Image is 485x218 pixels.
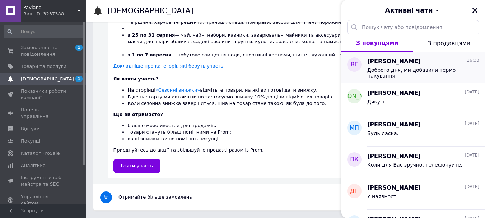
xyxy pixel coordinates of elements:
[118,194,399,200] div: Отримайте більше замовлень
[350,156,358,164] span: ПК
[21,175,66,187] span: Інструменти веб-майстра та SEO
[367,194,402,199] span: У наявності 1
[155,87,200,93] a: «Сезонні знижки»
[128,32,175,38] b: з 25 по 31 серпня
[367,162,462,168] span: Коли для Вас зручно, телефонуйте.
[465,121,479,127] span: [DATE]
[367,152,421,161] span: [PERSON_NAME]
[21,126,39,132] span: Відгуки
[471,6,479,15] button: Закрити
[4,25,85,38] input: Пошук
[21,162,46,169] span: Аналітика
[21,138,40,144] span: Покупці
[465,89,479,95] span: [DATE]
[367,99,384,105] span: Дякую
[351,61,358,69] span: ВГ
[128,32,458,52] li: — чай, чайні набори, кавники, заварювальні чайники та аксесуари, мийні та чистячі засоби, крем дл...
[341,52,485,83] button: ВГ[PERSON_NAME]16:33Доброго дня, ми добавили термо пакування.
[75,76,83,82] span: 1
[341,115,485,147] button: МП[PERSON_NAME][DATE]Будь ласка.
[128,129,458,135] li: товари стануть більш помітними на Prom;
[331,92,378,101] span: [PERSON_NAME]
[350,187,359,195] span: ДП
[113,112,163,117] b: Що ви отримаєте?
[113,63,225,69] a: Докладніше про категорії, які беруть участь.
[128,52,458,58] li: — побутове очищення води, спортивні костюми, шиття, кухонний посуд, домашня медична техніка.
[21,107,66,120] span: Панель управління
[467,57,479,64] span: 16:33
[413,34,485,52] button: З продавцями
[341,34,413,52] button: З покупцями
[113,76,159,82] b: Як взяти участь?
[128,136,458,142] li: ваші знижки точно помітять покупці.
[23,11,86,17] div: Ваш ID: 3237388
[341,147,485,178] button: ПК[PERSON_NAME][DATE]Коли для Вас зручно, телефонуйте.
[341,83,485,115] button: [PERSON_NAME][PERSON_NAME][DATE]Дякую
[128,87,458,93] li: На сторінці відмітьте товари, на які ви готові дати знижку.
[367,184,421,192] span: [PERSON_NAME]
[113,63,224,69] u: Докладніше про категорії, які беруть участь
[75,45,83,51] span: 1
[21,88,66,101] span: Показники роботи компанії
[113,159,161,173] a: Взяти участь
[347,20,479,34] input: Пошук чату або повідомлення
[108,6,193,15] h1: [DEMOGRAPHIC_DATA]
[21,63,66,70] span: Товари та послуги
[21,76,74,82] span: [DEMOGRAPHIC_DATA]
[128,52,172,57] b: з 1 по 7 вересня
[121,163,153,168] span: Взяти участь
[362,6,465,15] button: Активні чати
[428,40,470,47] span: З продавцями
[21,45,66,57] span: Замовлення та повідомлення
[465,152,479,158] span: [DATE]
[23,4,77,11] span: Pavland
[350,124,359,132] span: МП
[367,121,421,129] span: [PERSON_NAME]
[21,150,60,157] span: Каталог ProSale
[128,100,458,107] li: Коли сезонна знижка завершиться, ціна на товар стане такою, як була до того.
[113,111,458,153] div: Приєднуйтесь до акції та збільшуйте продажі разом із Prom.
[367,57,421,66] span: [PERSON_NAME]
[128,94,458,100] li: В день старту ми автоматично застосуємо знижку 10% до ціни відмічених товарів.
[385,6,433,15] span: Активні чати
[128,122,458,129] li: більше можливостей для продажів;
[341,178,485,210] button: ДП[PERSON_NAME][DATE]У наявності 1
[367,67,469,79] span: Доброго дня, ми добавили термо пакування.
[465,184,479,190] span: [DATE]
[21,194,66,207] span: Управління сайтом
[356,40,398,46] span: З покупцями
[367,130,398,136] span: Будь ласка.
[367,89,421,97] span: [PERSON_NAME]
